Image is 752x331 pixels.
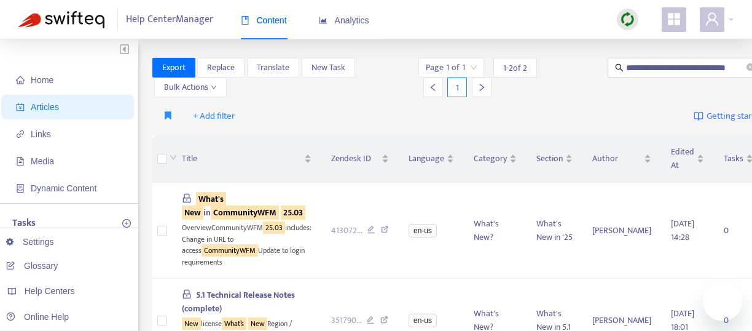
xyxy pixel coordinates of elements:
span: Dynamic Content [31,183,96,193]
img: image-link [694,111,703,121]
button: Bulk Actionsdown [154,78,227,97]
sqkw: New [182,205,203,220]
th: Section [527,135,582,183]
span: home [16,76,25,84]
span: right [477,83,486,92]
span: Bulk Actions [164,81,217,94]
p: Tasks [12,216,36,231]
span: appstore [667,12,681,26]
td: [PERSON_NAME] [582,183,661,279]
span: Export [162,61,186,74]
sqkw: New [182,317,201,330]
button: New Task [302,58,355,78]
span: lock [182,193,192,203]
span: 351790 ... [331,314,362,327]
sqkw: CommunityWFM [202,244,258,257]
th: Title [172,135,321,183]
span: user [705,12,719,26]
sqkw: 25.03 [281,205,305,220]
span: down [211,84,217,90]
iframe: Button to launch messaging window [703,282,742,321]
span: Category [474,152,507,165]
span: Analytics [319,15,369,25]
span: 5.1 Technical Release Notes (complete) [182,288,296,316]
a: Glossary [6,261,58,271]
span: Help Center Manager [126,8,213,31]
a: Online Help [6,312,69,322]
span: Content [241,15,287,25]
sqkw: CommunityWFM [211,205,279,220]
span: link [16,130,25,138]
button: Replace [197,58,245,78]
span: account-book [16,103,25,111]
th: Language [399,135,464,183]
span: Section [536,152,563,165]
th: Author [582,135,661,183]
span: Help Centers [25,286,75,296]
span: Edited At [671,145,694,172]
span: 413072 ... [331,224,362,237]
sqkw: What's [196,192,226,206]
span: search [615,63,624,72]
span: Home [31,75,53,85]
span: Links [31,129,51,139]
span: 1 - 2 of 2 [503,62,527,74]
div: OverviewCommunityWFM includes: Change in URL to access Update to login requirements [182,220,311,268]
span: en-us [409,314,437,327]
span: container [16,184,25,193]
span: Zendesk ID [331,152,380,165]
span: plus-circle [122,219,131,228]
span: file-image [16,157,25,165]
span: down [170,154,177,161]
th: Edited At [661,135,714,183]
span: Author [592,152,641,165]
span: Media [31,156,54,166]
span: book [241,16,249,25]
span: en-us [409,224,437,237]
button: Translate [247,58,299,78]
span: lock [182,289,192,299]
span: area-chart [319,16,327,25]
a: Settings [6,237,54,247]
sqkw: 25.03 [263,221,285,234]
span: Replace [207,61,235,74]
img: sync.dc5367851b00ba804db3.png [620,12,635,27]
button: + Add filter [184,106,245,126]
th: Zendesk ID [321,135,399,183]
div: 1 [447,78,467,97]
span: [DATE] 14:28 [671,217,694,244]
span: New Task [311,61,345,74]
sqkw: New [248,317,267,330]
img: Swifteq [18,11,104,28]
span: + Add filter [193,109,235,124]
span: Title [182,152,302,165]
button: Export [152,58,195,78]
span: Articles [31,102,59,112]
td: What's New? [464,183,527,279]
span: in [182,192,305,220]
span: left [429,83,437,92]
span: Tasks [724,152,743,165]
span: Language [409,152,444,165]
th: Category [464,135,527,183]
span: Translate [257,61,289,74]
td: What's New in '25 [527,183,582,279]
sqkw: What’s [222,317,246,330]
